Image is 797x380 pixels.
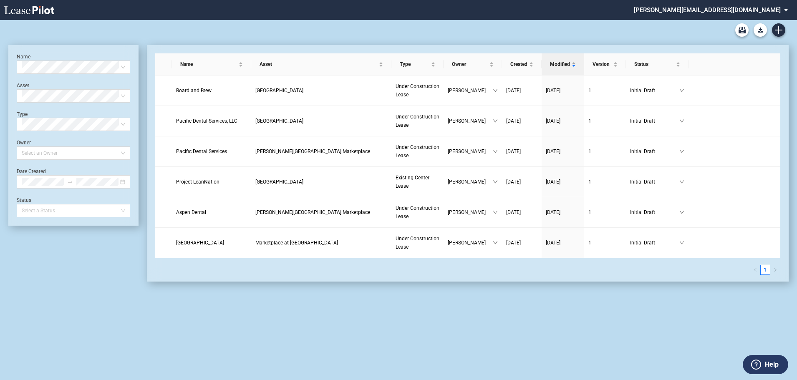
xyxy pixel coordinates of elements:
[584,53,626,75] th: Version
[255,240,338,246] span: Marketplace at Sycamore Farms
[176,88,212,93] span: Board and Brew
[255,117,387,125] a: [GEOGRAPHIC_DATA]
[176,240,224,246] span: Banfield Pet Hospital
[255,239,387,247] a: Marketplace at [GEOGRAPHIC_DATA]
[176,209,206,215] span: Aspen Dental
[546,147,580,156] a: [DATE]
[593,60,612,68] span: Version
[679,179,684,184] span: down
[396,236,439,250] span: Under Construction Lease
[444,53,502,75] th: Owner
[17,197,31,203] label: Status
[546,179,560,185] span: [DATE]
[546,88,560,93] span: [DATE]
[255,208,387,216] a: [PERSON_NAME][GEOGRAPHIC_DATA] Marketplace
[588,88,591,93] span: 1
[506,239,537,247] a: [DATE]
[626,53,689,75] th: Status
[546,209,560,215] span: [DATE]
[751,23,769,37] md-menu: Download Blank Form List
[396,83,439,98] span: Under Construction Lease
[630,178,679,186] span: Initial Draft
[176,239,247,247] a: [GEOGRAPHIC_DATA]
[493,210,498,215] span: down
[255,148,370,154] span: Kiley Ranch Marketplace
[396,114,439,128] span: Under Construction Lease
[506,178,537,186] a: [DATE]
[550,60,570,68] span: Modified
[502,53,542,75] th: Created
[493,88,498,93] span: down
[448,147,493,156] span: [PERSON_NAME]
[630,117,679,125] span: Initial Draft
[176,86,247,95] a: Board and Brew
[396,144,439,159] span: Under Construction Lease
[542,53,584,75] th: Modified
[546,118,560,124] span: [DATE]
[448,239,493,247] span: [PERSON_NAME]
[546,239,580,247] a: [DATE]
[588,118,591,124] span: 1
[176,117,247,125] a: Pacific Dental Services, LLC
[634,60,674,68] span: Status
[630,208,679,216] span: Initial Draft
[448,117,493,125] span: [PERSON_NAME]
[546,240,560,246] span: [DATE]
[17,111,28,117] label: Type
[17,140,31,146] label: Owner
[255,88,303,93] span: Harvest Grove
[588,179,591,185] span: 1
[260,60,377,68] span: Asset
[255,178,387,186] a: [GEOGRAPHIC_DATA]
[772,23,785,37] a: Create new document
[448,208,493,216] span: [PERSON_NAME]
[396,234,439,251] a: Under Construction Lease
[396,143,439,160] a: Under Construction Lease
[588,86,622,95] a: 1
[679,149,684,154] span: down
[251,53,391,75] th: Asset
[506,208,537,216] a: [DATE]
[750,265,760,275] button: left
[506,179,521,185] span: [DATE]
[743,355,788,374] button: Help
[506,88,521,93] span: [DATE]
[588,117,622,125] a: 1
[176,148,227,154] span: Pacific Dental Services
[391,53,444,75] th: Type
[396,205,439,219] span: Under Construction Lease
[176,147,247,156] a: Pacific Dental Services
[255,179,303,185] span: Mountainside Crossing
[493,179,498,184] span: down
[255,86,387,95] a: [GEOGRAPHIC_DATA]
[546,86,580,95] a: [DATE]
[506,240,521,246] span: [DATE]
[546,208,580,216] a: [DATE]
[546,117,580,125] a: [DATE]
[452,60,488,68] span: Owner
[180,60,237,68] span: Name
[176,118,237,124] span: Pacific Dental Services, LLC
[176,208,247,216] a: Aspen Dental
[448,86,493,95] span: [PERSON_NAME]
[17,83,29,88] label: Asset
[770,265,780,275] li: Next Page
[396,82,439,99] a: Under Construction Lease
[67,179,73,185] span: to
[679,118,684,123] span: down
[17,169,46,174] label: Date Created
[546,178,580,186] a: [DATE]
[770,265,780,275] button: right
[17,54,30,60] label: Name
[588,209,591,215] span: 1
[172,53,251,75] th: Name
[765,359,779,370] label: Help
[396,204,439,221] a: Under Construction Lease
[588,147,622,156] a: 1
[506,118,521,124] span: [DATE]
[679,210,684,215] span: down
[506,209,521,215] span: [DATE]
[735,23,749,37] a: Archive
[588,178,622,186] a: 1
[448,178,493,186] span: [PERSON_NAME]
